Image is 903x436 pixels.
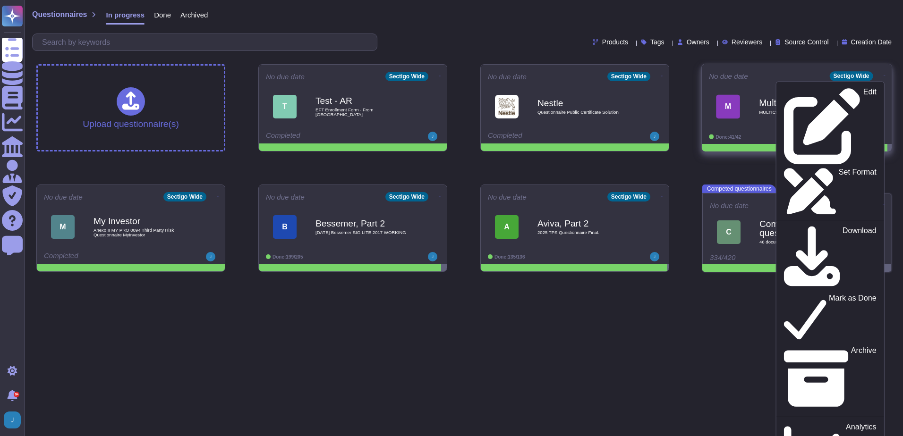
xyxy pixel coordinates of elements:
[732,39,762,45] span: Reviewers
[687,39,709,45] span: Owners
[495,95,519,118] img: Logo
[488,193,527,201] span: No due date
[537,99,632,108] b: Nestle
[716,134,741,139] span: Done: 41/42
[537,110,632,115] span: Questionnaire Public Certificate Solution
[776,292,884,344] a: Mark as Done
[266,193,305,201] span: No due date
[776,166,884,216] a: Set Format
[94,228,188,237] span: Anexo II MY PRO 0094 Third Party Risk Questionnaire MyInvestor
[273,254,303,260] span: Done: 199/205
[428,252,437,261] img: user
[37,34,377,50] input: Search by keywords
[315,96,410,105] b: Test - AR
[851,39,892,45] span: Creation Date
[759,98,854,107] b: Multicert
[602,39,628,45] span: Products
[2,410,27,430] button: user
[537,230,632,235] span: 2025 TPS Questionnaire Final.
[180,11,208,18] span: Archived
[851,347,877,411] p: Archive
[710,253,735,261] span: 334/420
[607,192,650,201] div: Sectigo Wide
[776,225,884,293] a: Download
[273,95,297,118] div: T
[607,72,650,81] div: Sectigo Wide
[843,227,877,291] p: Download
[759,110,854,115] span: MULTICERT TIC Suporte Questionary v1 EN
[83,87,179,128] div: Upload questionnaire(s)
[14,392,19,397] div: 9+
[428,132,437,141] img: user
[51,215,75,239] div: M
[759,240,854,244] span: 46 document s
[650,132,659,141] img: user
[863,88,877,165] p: Edit
[710,202,749,209] span: No due date
[717,220,741,244] div: C
[385,72,428,81] div: Sectigo Wide
[776,344,884,413] a: Archive
[839,168,877,214] p: Set Format
[273,215,297,239] div: B
[106,11,145,18] span: In progress
[315,219,410,228] b: Bessemer, Part 2
[709,73,748,80] span: No due date
[488,73,527,80] span: No due date
[163,192,206,201] div: Sectigo Wide
[829,71,873,81] div: Sectigo Wide
[44,193,83,201] span: No due date
[315,108,410,117] span: EFT Enrollment Form - From [GEOGRAPHIC_DATA]
[650,252,659,261] img: user
[716,94,740,118] div: M
[206,252,215,261] img: user
[702,184,776,193] span: Competed questionnaires
[494,254,525,260] span: Done: 135/136
[385,192,428,201] div: Sectigo Wide
[315,230,410,235] span: [DATE] Bessemer SIG LITE 2017 WORKING
[759,219,854,237] b: Competed questionnaires
[154,11,171,18] span: Done
[94,217,188,226] b: My Investor
[266,73,305,80] span: No due date
[829,294,877,343] p: Mark as Done
[488,132,604,141] div: Completed
[495,215,519,239] div: A
[650,39,664,45] span: Tags
[266,132,382,141] div: Completed
[4,411,21,428] img: user
[537,219,632,228] b: Aviva, Part 2
[44,252,160,261] div: Completed
[32,11,87,18] span: Questionnaires
[776,86,884,167] a: Edit
[784,39,828,45] span: Source Control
